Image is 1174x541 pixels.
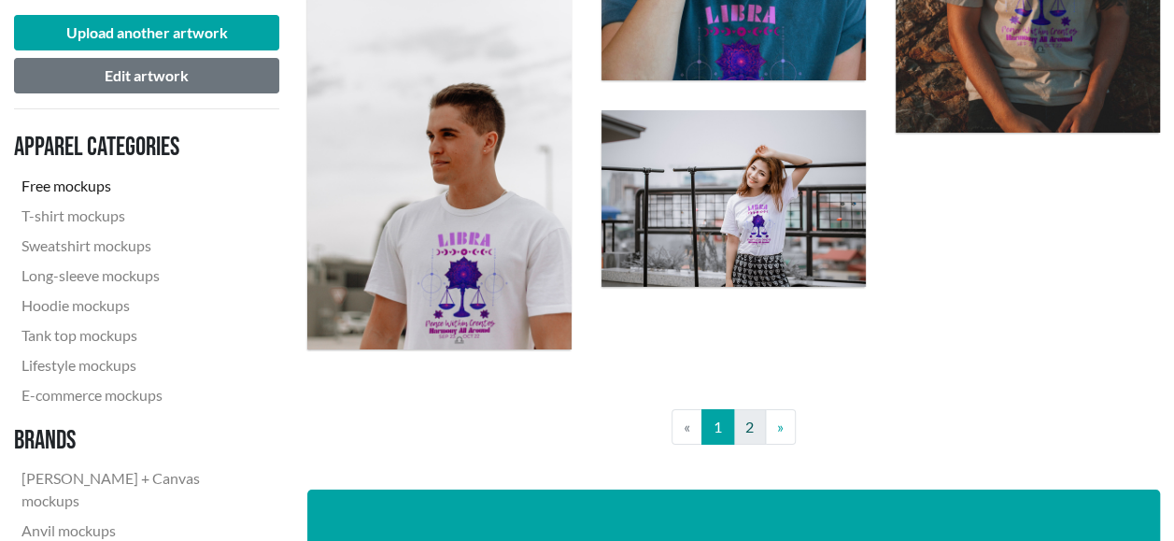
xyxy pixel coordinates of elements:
[14,58,279,93] button: Edit artwork
[14,261,264,291] a: Long-sleeve mockups
[14,201,264,231] a: T-shirt mockups
[701,409,734,445] a: 1
[14,463,264,516] a: [PERSON_NAME] + Canvas mockups
[14,15,279,50] button: Upload another artwork
[14,132,264,164] h3: Apparel categories
[14,171,264,201] a: Free mockups
[14,425,264,457] h3: Brands
[777,418,784,435] span: »
[733,409,766,445] a: 2
[14,231,264,261] a: Sweatshirt mockups
[14,291,264,320] a: Hoodie mockups
[14,350,264,380] a: Lifestyle mockups
[14,380,264,410] a: E-commerce mockups
[14,320,264,350] a: Tank top mockups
